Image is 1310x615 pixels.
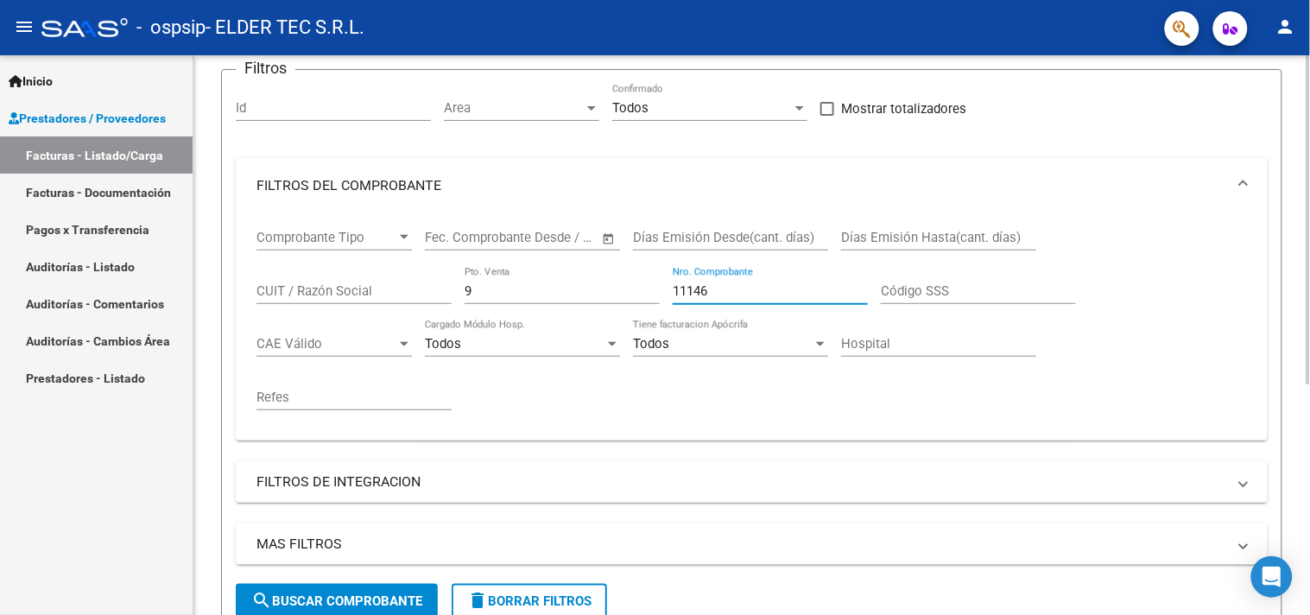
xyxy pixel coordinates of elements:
input: Fecha inicio [425,230,495,245]
span: Borrar Filtros [467,593,592,609]
mat-icon: delete [467,590,488,611]
span: Todos [425,336,461,352]
mat-panel-title: FILTROS DEL COMPROBANTE [256,176,1226,195]
div: FILTROS DEL COMPROBANTE [236,213,1268,441]
span: Comprobante Tipo [256,230,396,245]
span: Todos [633,336,669,352]
span: Inicio [9,72,53,91]
mat-icon: menu [14,16,35,37]
span: Buscar Comprobante [251,593,422,609]
mat-panel-title: MAS FILTROS [256,535,1226,554]
button: Open calendar [599,229,619,249]
mat-expansion-panel-header: MAS FILTROS [236,523,1268,565]
span: CAE Válido [256,336,396,352]
span: - ELDER TEC S.R.L. [206,9,364,47]
h3: Filtros [236,56,295,80]
span: Mostrar totalizadores [841,98,966,119]
span: - ospsip [136,9,206,47]
mat-panel-title: FILTROS DE INTEGRACION [256,472,1226,491]
mat-expansion-panel-header: FILTROS DEL COMPROBANTE [236,158,1268,213]
mat-icon: person [1275,16,1296,37]
span: Todos [612,100,649,116]
input: Fecha fin [510,230,594,245]
mat-icon: search [251,590,272,611]
span: Area [444,100,584,116]
div: Open Intercom Messenger [1251,556,1293,598]
mat-expansion-panel-header: FILTROS DE INTEGRACION [236,461,1268,503]
span: Prestadores / Proveedores [9,109,166,128]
